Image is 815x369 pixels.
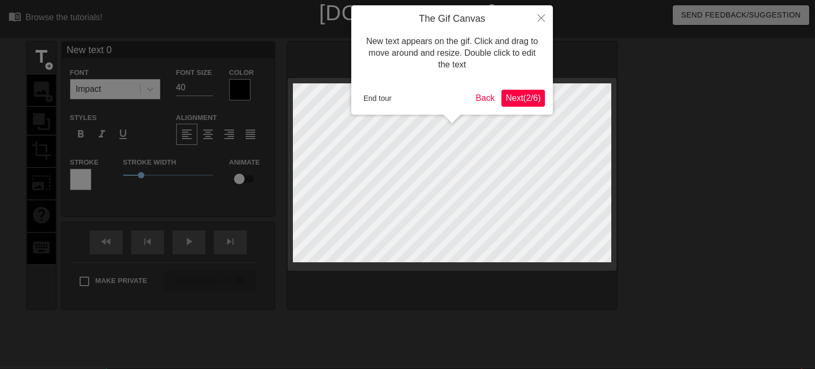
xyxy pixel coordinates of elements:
label: Color [229,67,254,78]
div: Impact [76,83,101,96]
label: Animate [229,157,260,168]
label: Font [70,67,89,78]
span: skip_previous [141,235,154,248]
label: Font Size [176,67,212,78]
div: New text appears on the gif. Click and drag to move around and resize. Double click to edit the text [359,25,545,82]
button: Back [472,90,499,107]
span: skip_next [224,235,237,248]
span: Send Feedback/Suggestion [681,8,801,22]
span: format_align_center [202,128,214,141]
span: add_circle [45,62,54,71]
span: fast_rewind [100,235,112,248]
span: format_italic [96,128,108,141]
span: title [31,47,51,67]
button: Send Feedback/Suggestion [673,5,809,25]
h4: The Gif Canvas [359,13,545,25]
span: format_align_right [223,128,236,141]
span: Make Private [96,276,148,286]
span: format_bold [74,128,87,141]
a: Browse the tutorials! [8,10,102,27]
div: The online gif editor [277,24,586,37]
div: Browse the tutorials! [25,13,102,22]
label: Stroke [70,157,99,168]
a: [DOMAIN_NAME] [319,1,496,24]
label: Stroke Width [123,157,176,168]
button: Next [501,90,545,107]
span: play_arrow [183,235,195,248]
button: End tour [359,90,396,106]
span: format_underline [117,128,129,141]
button: Close [530,5,553,30]
span: format_align_justify [244,128,257,141]
span: Next ( 2 / 6 ) [506,93,541,102]
span: format_align_left [180,128,193,141]
span: menu_book [8,10,21,23]
label: Styles [70,113,97,123]
label: Alignment [176,113,217,123]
